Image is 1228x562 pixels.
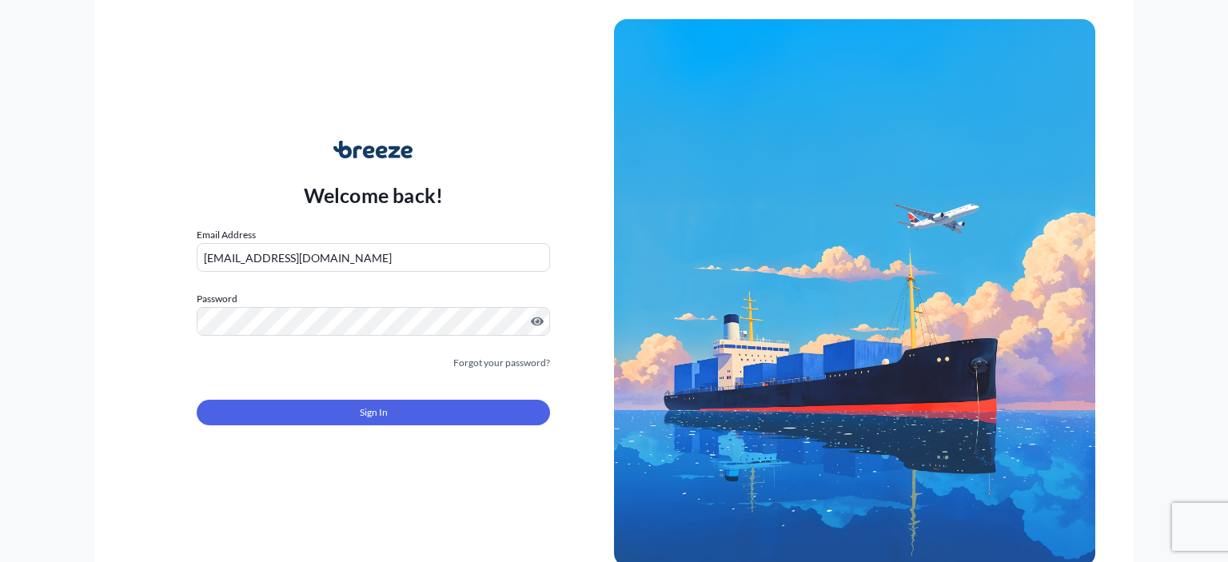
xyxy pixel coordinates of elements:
label: Password [197,291,550,307]
span: Sign In [360,405,388,421]
button: Sign In [197,400,550,425]
button: Show password [531,315,544,328]
p: Welcome back! [304,182,444,208]
label: Email Address [197,227,256,243]
input: example@gmail.com [197,243,550,272]
a: Forgot your password? [453,355,550,371]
